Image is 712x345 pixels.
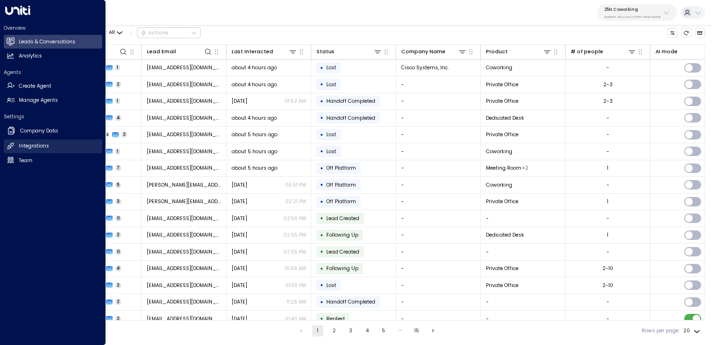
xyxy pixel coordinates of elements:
[19,157,32,164] h2: Team
[316,48,334,56] div: Status
[232,181,247,189] span: Yesterday
[115,249,122,255] span: 0
[19,52,42,60] h2: Analytics
[4,94,102,107] a: Manage Agents
[4,154,102,167] a: Team
[396,210,481,227] td: -
[115,198,122,205] span: 3
[147,115,221,122] span: h1994nt@gmail.com
[396,277,481,294] td: -
[147,315,221,322] span: hello@getuniti.com
[115,299,121,305] span: 2
[19,82,51,90] h2: Create Agent
[320,62,324,74] div: •
[345,325,356,337] button: Go to page 3
[486,265,518,272] span: Private Office
[401,64,449,71] span: Cisco Systems, Inc.
[115,232,121,238] span: 2
[320,179,324,191] div: •
[4,49,102,63] a: Analytics
[147,215,221,222] span: jacobtzwiezen@outlook.com
[378,325,389,337] button: Go to page 5
[4,69,102,76] h2: Agents
[320,296,324,308] div: •
[285,181,306,189] p: 05:51 PM
[109,30,115,35] span: All
[115,182,121,188] span: 5
[232,315,247,322] span: Aug 21, 2025
[147,131,221,138] span: tashtand@gmail.com
[486,131,518,138] span: Private Office
[232,164,277,172] span: about 5 hours ago
[4,25,102,32] h2: Overview
[396,127,481,143] td: -
[607,181,609,189] div: -
[115,115,122,121] span: 4
[285,315,306,322] p: 10:43 AM
[597,4,677,21] button: 25N Coworking3b9800f4-81ca-4ec0-8758-72fbe4763f36
[326,215,359,222] span: Lead Created
[362,325,373,337] button: Go to page 4
[115,82,121,88] span: 2
[137,27,201,39] div: Button group with a nested menu
[681,28,692,38] span: Refresh
[147,98,221,105] span: krakkasani@crocusitllc.com
[326,198,356,205] span: Off Platform
[147,164,221,172] span: jimmymacclaw@gmail.com
[19,97,58,104] h2: Manage Agents
[115,165,121,171] span: 7
[320,196,324,208] div: •
[486,282,518,289] span: Private Office
[481,210,566,227] td: -
[326,248,359,255] span: Lead Created
[121,131,128,138] span: 2
[115,98,121,104] span: 1
[481,311,566,327] td: -
[232,215,247,222] span: Aug 22, 2025
[20,127,58,135] h2: Company Data
[4,123,102,139] a: Company Data
[401,48,445,56] div: Company Name
[326,298,375,305] span: Handoff Completed
[607,231,608,238] div: 1
[411,325,422,337] button: Go to page 15
[607,315,609,322] div: -
[396,227,481,244] td: -
[115,148,121,155] span: 1
[232,98,247,105] span: Jun 12, 2025
[147,48,176,56] div: Lead Email
[312,325,324,337] button: page 1
[396,76,481,93] td: -
[522,164,528,172] div: Private Office,Virtual Office
[232,298,247,305] span: Aug 21, 2025
[326,81,336,88] span: Lost
[486,47,552,56] div: Product
[329,325,340,337] button: Go to page 2
[486,98,518,105] span: Private Office
[607,198,608,205] div: 1
[326,265,358,272] span: Following Up
[486,231,524,238] span: Dedicated Desk
[320,112,324,124] div: •
[4,140,102,153] a: Integrations
[147,231,221,238] span: jacobtzwiezen@outlook.com
[396,93,481,110] td: -
[486,148,512,155] span: Coworking
[326,315,345,322] span: Replied
[481,244,566,260] td: -
[147,64,221,71] span: abdullahzaf@gmail.com
[147,248,221,255] span: jacobtzwiezen@outlook.com
[695,28,705,38] button: Archived Leads
[320,279,324,291] div: •
[137,27,201,39] button: Actions
[326,181,356,189] span: Off Platform
[295,325,439,337] nav: pagination navigation
[320,229,324,241] div: •
[320,263,324,275] div: •
[115,265,122,271] span: 4
[320,312,324,325] div: •
[571,47,637,56] div: # of people
[326,164,356,172] span: Off Platform
[147,81,221,88] span: krakkasani@crocusitllc.com
[607,115,609,122] div: -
